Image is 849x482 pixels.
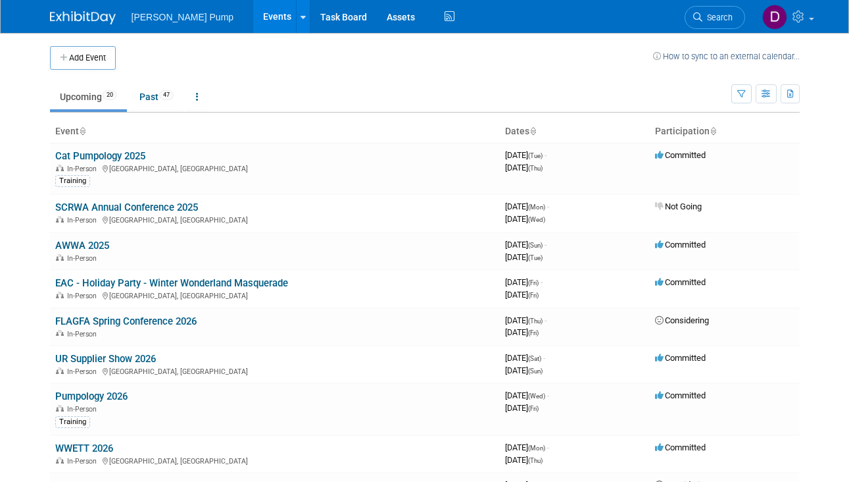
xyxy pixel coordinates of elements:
div: [GEOGRAPHIC_DATA], [GEOGRAPHIC_DATA] [55,455,495,466]
span: [DATE] [505,327,539,337]
span: (Sat) [528,355,541,362]
span: In-Person [67,292,101,300]
th: Dates [500,120,650,143]
span: Committed [655,277,706,287]
a: AWWA 2025 [55,240,109,252]
span: Committed [655,240,706,250]
a: Pumpology 2026 [55,390,128,402]
span: Committed [655,353,706,363]
img: In-Person Event [56,165,64,171]
span: Committed [655,442,706,452]
span: In-Person [67,254,101,263]
a: SCRWA Annual Conference 2025 [55,201,198,213]
span: (Thu) [528,317,543,325]
span: - [545,315,546,325]
span: In-Person [67,330,101,338]
span: (Thu) [528,457,543,464]
span: 47 [159,90,174,100]
a: Sort by Participation Type [710,126,716,136]
button: Add Event [50,46,116,70]
div: Training [55,175,90,187]
img: ExhibitDay [50,11,116,24]
span: - [547,201,549,211]
span: [DATE] [505,240,546,250]
span: Search [702,13,733,22]
span: [PERSON_NAME] Pump [132,12,234,22]
img: In-Person Event [56,405,64,412]
span: - [545,240,546,250]
span: In-Person [67,165,101,173]
img: In-Person Event [56,292,64,298]
span: In-Person [67,367,101,376]
span: (Fri) [528,279,539,286]
span: (Mon) [528,444,545,452]
span: (Wed) [528,392,545,400]
span: [DATE] [505,150,546,160]
img: In-Person Event [56,254,64,261]
a: Search [685,6,745,29]
div: [GEOGRAPHIC_DATA], [GEOGRAPHIC_DATA] [55,365,495,376]
span: - [547,442,549,452]
span: (Wed) [528,216,545,223]
img: In-Person Event [56,216,64,223]
div: [GEOGRAPHIC_DATA], [GEOGRAPHIC_DATA] [55,214,495,225]
div: [GEOGRAPHIC_DATA], [GEOGRAPHIC_DATA] [55,163,495,173]
div: [GEOGRAPHIC_DATA], [GEOGRAPHIC_DATA] [55,290,495,300]
span: (Tue) [528,152,543,159]
img: In-Person Event [56,457,64,464]
a: Past47 [130,84,183,109]
span: (Fri) [528,329,539,336]
a: Sort by Event Name [79,126,85,136]
span: In-Person [67,457,101,466]
span: (Mon) [528,203,545,211]
a: Cat Pumpology 2025 [55,150,145,162]
th: Event [50,120,500,143]
span: [DATE] [505,442,549,452]
span: (Thu) [528,165,543,172]
a: WWETT 2026 [55,442,113,454]
span: (Sun) [528,242,543,249]
span: [DATE] [505,390,549,400]
span: Considering [655,315,709,325]
div: Training [55,416,90,428]
span: [DATE] [505,365,543,375]
img: In-Person Event [56,367,64,374]
span: - [547,390,549,400]
span: Not Going [655,201,702,211]
span: Committed [655,150,706,160]
span: [DATE] [505,290,539,300]
img: Del Ritz [762,5,787,30]
a: FLAGFA Spring Conference 2026 [55,315,197,327]
span: [DATE] [505,214,545,224]
span: - [545,150,546,160]
a: UR Supplier Show 2026 [55,353,156,365]
span: (Sun) [528,367,543,375]
a: How to sync to an external calendar... [653,51,800,61]
span: [DATE] [505,277,543,287]
span: 20 [103,90,117,100]
span: [DATE] [505,201,549,211]
span: [DATE] [505,163,543,173]
a: EAC - Holiday Party - Winter Wonderland Masquerade [55,277,288,289]
span: [DATE] [505,455,543,465]
span: [DATE] [505,403,539,413]
span: - [541,277,543,287]
img: In-Person Event [56,330,64,336]
span: In-Person [67,405,101,414]
span: (Fri) [528,405,539,412]
span: (Fri) [528,292,539,299]
span: (Tue) [528,254,543,261]
th: Participation [650,120,800,143]
span: [DATE] [505,353,545,363]
span: In-Person [67,216,101,225]
span: [DATE] [505,315,546,325]
a: Sort by Start Date [529,126,536,136]
span: Committed [655,390,706,400]
a: Upcoming20 [50,84,127,109]
span: [DATE] [505,252,543,262]
span: - [543,353,545,363]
